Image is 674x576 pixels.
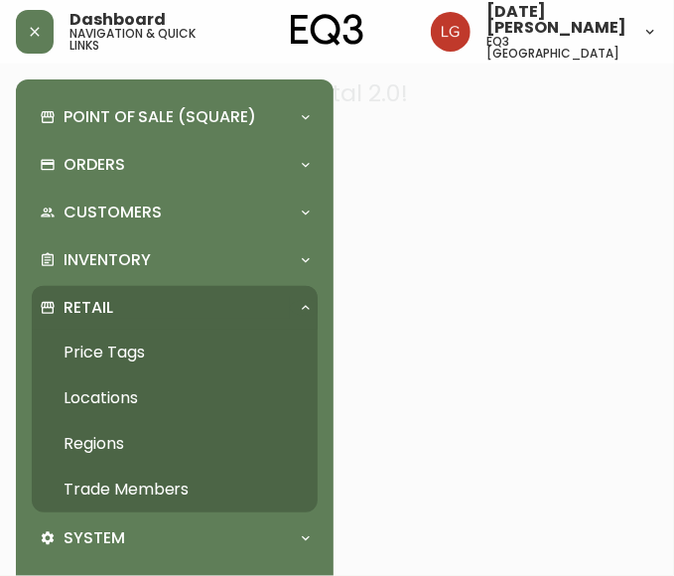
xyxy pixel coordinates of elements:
p: Inventory [64,249,151,271]
a: Price Tags [32,330,318,375]
h5: eq3 [GEOGRAPHIC_DATA] [486,36,626,60]
p: Customers [64,202,162,223]
span: [DATE][PERSON_NAME] [486,4,626,36]
img: 2638f148bab13be18035375ceda1d187 [431,12,471,52]
a: Regions [32,421,318,467]
div: Orders [32,143,318,187]
span: Dashboard [69,12,166,28]
img: logo [291,14,364,46]
div: Inventory [32,238,318,282]
h5: navigation & quick links [69,28,207,52]
a: Locations [32,375,318,421]
p: System [64,527,125,549]
a: Trade Members [32,467,318,512]
p: Orders [64,154,125,176]
p: Point of Sale (Square) [64,106,256,128]
div: Customers [32,191,318,234]
div: System [32,516,318,560]
div: Point of Sale (Square) [32,95,318,139]
p: Retail [64,297,113,319]
div: Retail [32,286,318,330]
